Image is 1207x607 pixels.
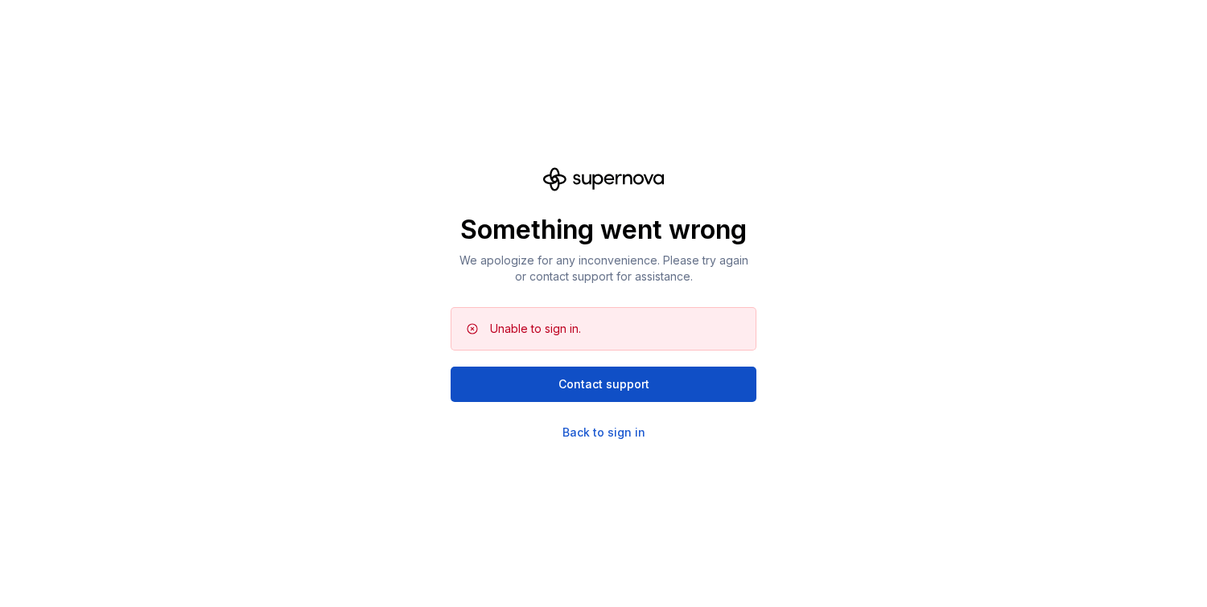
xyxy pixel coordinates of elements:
span: Contact support [558,376,649,392]
p: Something went wrong [451,214,756,246]
button: Contact support [451,367,756,402]
p: We apologize for any inconvenience. Please try again or contact support for assistance. [451,252,756,285]
div: Unable to sign in. [490,321,581,337]
a: Back to sign in [562,424,645,441]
